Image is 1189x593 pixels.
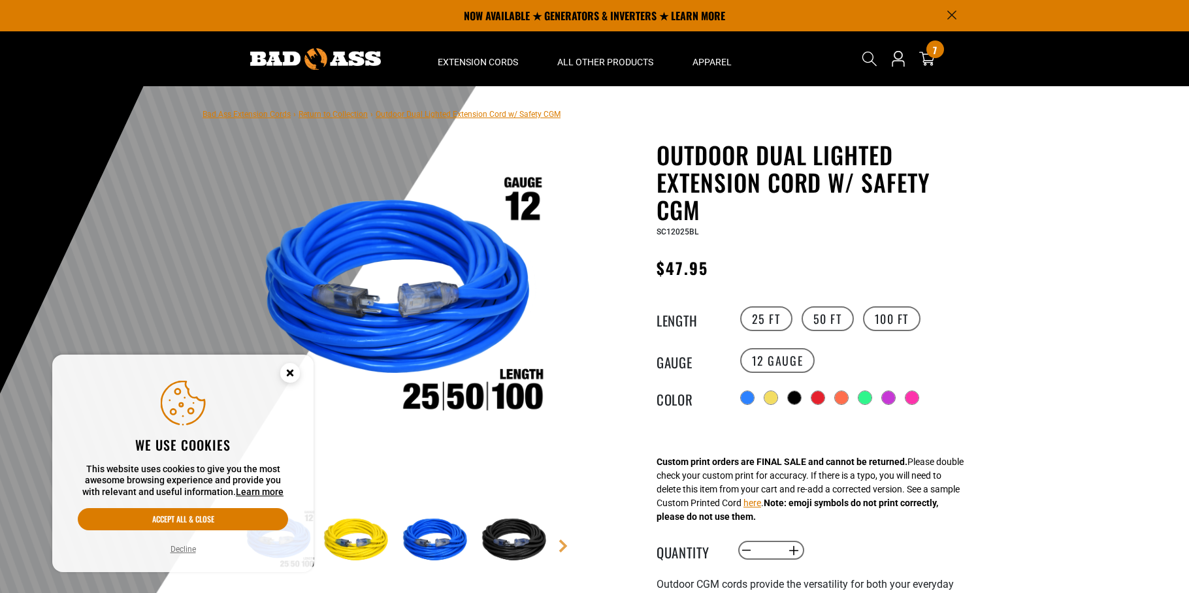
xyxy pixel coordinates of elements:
summary: All Other Products [538,31,673,86]
a: Bad Ass Extension Cords [203,110,291,119]
p: This website uses cookies to give you the most awesome browsing experience and provide you with r... [78,464,288,498]
div: Please double check your custom print for accuracy. If there is a typo, you will need to delete t... [657,455,964,524]
span: All Other Products [557,56,653,68]
legend: Color [657,389,722,406]
span: › [370,110,373,119]
summary: Apparel [673,31,751,86]
span: SC12025BL [657,227,698,236]
a: Return to Collection [299,110,368,119]
strong: Note: emoji symbols do not print correctly, please do not use them. [657,498,938,522]
img: Yellow [320,503,396,579]
label: 12 Gauge [740,348,815,373]
img: Blue [399,503,475,579]
span: $47.95 [657,256,708,280]
span: 7 [933,45,937,55]
label: 100 FT [863,306,921,331]
summary: Search [859,48,880,69]
button: Decline [167,543,200,556]
label: Quantity [657,542,722,559]
summary: Extension Cords [418,31,538,86]
button: here [743,496,761,510]
img: Black [478,503,554,579]
legend: Gauge [657,352,722,369]
span: › [293,110,296,119]
img: Bad Ass Extension Cords [250,48,381,70]
a: Learn more [236,487,284,497]
legend: Length [657,310,722,327]
label: 50 FT [802,306,854,331]
h1: Outdoor Dual Lighted Extension Cord w/ Safety CGM [657,141,977,223]
nav: breadcrumbs [203,106,561,121]
aside: Cookie Consent [52,355,314,573]
a: Next [557,539,570,553]
span: Extension Cords [438,56,518,68]
span: Outdoor Dual Lighted Extension Cord w/ Safety CGM [376,110,561,119]
label: 25 FT [740,306,792,331]
strong: Custom print orders are FINAL SALE and cannot be returned. [657,457,907,467]
button: Accept all & close [78,508,288,530]
span: Apparel [692,56,732,68]
h2: We use cookies [78,436,288,453]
